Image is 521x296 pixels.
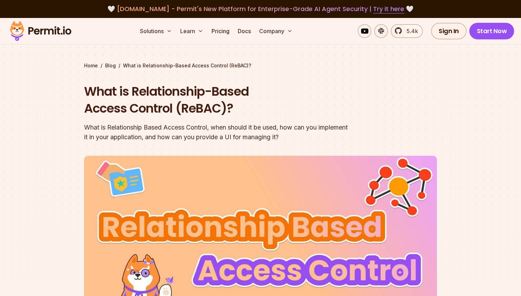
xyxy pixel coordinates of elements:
[84,62,437,69] div: / /
[137,24,175,38] button: Solutions
[105,62,116,69] a: Blog
[373,4,404,13] a: Try it here
[177,24,206,38] button: Learn
[256,24,295,38] button: Company
[84,123,349,142] div: What is Relationship Based Access Control, when should it be used, how can you implement it in yo...
[117,4,404,13] span: [DOMAIN_NAME] - Permit's New Platform for Enterprise-Grade AI Agent Security |
[391,24,423,38] a: 5.4k
[84,83,349,117] h1: What is Relationship-Based Access Control (ReBAC)?
[17,4,504,14] div: 🤍 🤍
[402,27,418,35] span: 5.4k
[469,23,514,39] a: Start Now
[235,24,254,38] a: Docs
[7,19,74,43] img: Permit logo
[431,23,467,39] a: Sign In
[84,62,98,69] a: Home
[209,24,232,38] a: Pricing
